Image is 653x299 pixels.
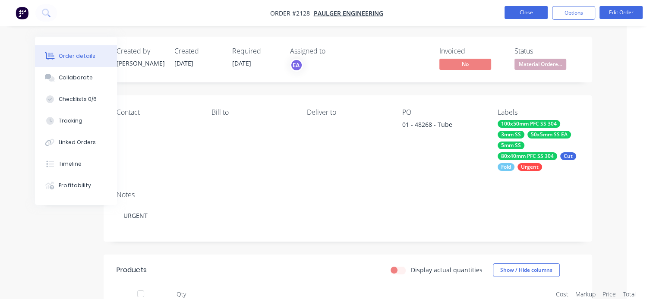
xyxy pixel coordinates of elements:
div: Bill to [211,108,293,116]
button: Show / Hide columns [493,263,560,277]
button: Edit Order [599,6,643,19]
div: PO [402,108,484,116]
div: Created [174,47,222,55]
div: 5mm SS [498,142,524,149]
div: Deliver to [307,108,388,116]
div: Timeline [59,160,82,168]
div: 80x40mm PFC SS 304 [498,152,557,160]
div: Fold [498,163,514,171]
button: EA [290,59,303,72]
button: Close [505,6,548,19]
div: URGENT [117,202,579,229]
button: Options [552,6,595,20]
button: Material Ordere... [514,59,566,72]
div: Labels [498,108,579,116]
div: Products [117,265,147,275]
button: Profitability [35,175,117,196]
button: Timeline [35,153,117,175]
div: Contact [117,108,198,116]
button: Order details [35,45,117,67]
div: 50x5mm SS EA [527,131,571,138]
div: Status [514,47,579,55]
div: Assigned to [290,47,376,55]
button: Linked Orders [35,132,117,153]
label: Display actual quantities [411,265,483,274]
div: Cut [560,152,576,160]
span: No [439,59,491,69]
div: Order details [59,52,95,60]
span: Order #2128 - [270,9,314,17]
img: Factory [16,6,28,19]
div: Linked Orders [59,138,96,146]
div: Created by [117,47,164,55]
div: [PERSON_NAME] [117,59,164,68]
div: Required [232,47,280,55]
div: 01 - 48268 - Tube [402,120,484,132]
div: Profitability [59,182,91,189]
div: Checklists 0/6 [59,95,97,103]
button: Checklists 0/6 [35,88,117,110]
button: Collaborate [35,67,117,88]
span: [DATE] [232,59,251,67]
span: [DATE] [174,59,193,67]
span: Material Ordere... [514,59,566,69]
div: 3mm SS [498,131,524,138]
button: Tracking [35,110,117,132]
div: Tracking [59,117,82,125]
div: 100x50mm PFC SS 304 [498,120,560,128]
div: Notes [117,191,579,199]
div: Invoiced [439,47,504,55]
div: Urgent [517,163,542,171]
a: Paulger Engineering [314,9,383,17]
div: Collaborate [59,74,93,82]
